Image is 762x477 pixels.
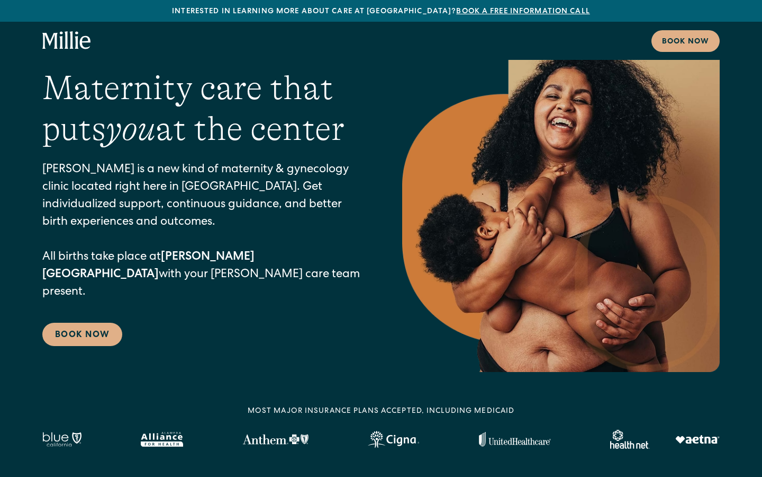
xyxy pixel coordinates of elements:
[368,431,419,448] img: Cigna logo
[106,110,156,148] em: you
[675,435,720,444] img: Aetna logo
[141,432,183,447] img: Alameda Alliance logo
[42,162,360,302] p: [PERSON_NAME] is a new kind of maternity & gynecology clinic located right here in [GEOGRAPHIC_DA...
[42,432,81,447] img: Blue California logo
[42,31,91,50] a: home
[42,68,360,149] h1: Maternity care that puts at the center
[402,42,720,372] img: Smiling mother with her baby in arms, celebrating body positivity and the nurturing bond of postp...
[610,430,650,449] img: Healthnet logo
[651,30,720,52] a: Book now
[479,432,551,447] img: United Healthcare logo
[248,406,515,417] div: MOST MAJOR INSURANCE PLANS ACCEPTED, INCLUDING MEDICAID
[662,37,709,48] div: Book now
[242,434,309,445] img: Anthem Logo
[42,323,122,346] a: Book Now
[456,8,589,15] a: Book a free information call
